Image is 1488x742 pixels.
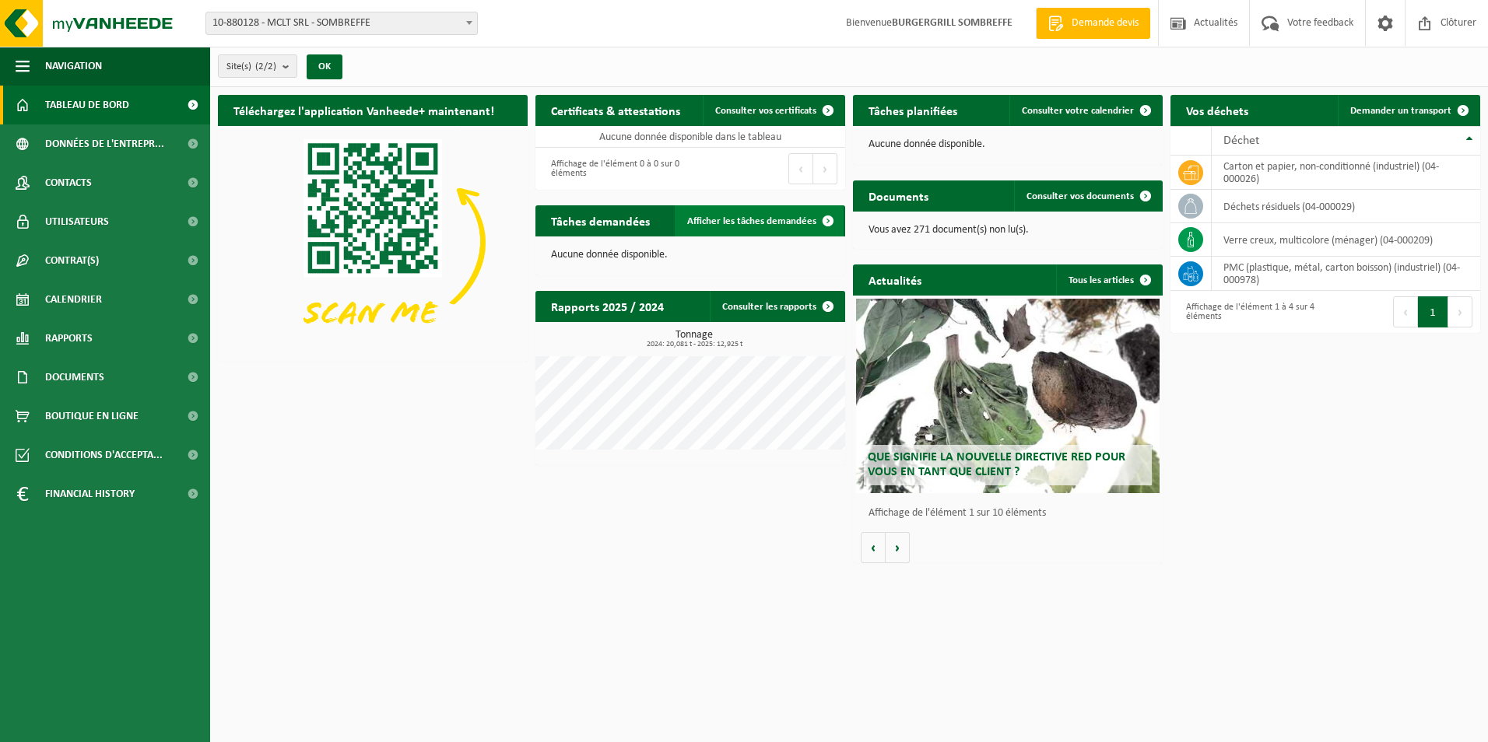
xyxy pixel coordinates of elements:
span: Financial History [45,474,135,513]
button: Next [813,153,837,184]
button: Volgende [886,532,910,563]
strong: BURGERGRILL SOMBREFFE [892,17,1012,29]
span: Rapports [45,319,93,358]
span: Demander un transport [1350,106,1451,116]
span: Contrat(s) [45,241,99,280]
h2: Documents [853,180,944,211]
button: Site(s)(2/2) [218,54,297,78]
td: Aucune donnée disponible dans le tableau [535,126,845,148]
span: Site(s) [226,55,276,79]
span: Documents [45,358,104,397]
a: Demander un transport [1338,95,1479,126]
count: (2/2) [255,61,276,72]
span: Tableau de bord [45,86,129,124]
div: Affichage de l'élément 0 à 0 sur 0 éléments [543,152,683,186]
a: Demande devis [1036,8,1150,39]
span: 10-880128 - MCLT SRL - SOMBREFFE [205,12,478,35]
span: Consulter vos certificats [715,106,816,116]
h2: Certificats & attestations [535,95,696,125]
span: Données de l'entrepr... [45,124,164,163]
h2: Tâches planifiées [853,95,973,125]
span: 2024: 20,081 t - 2025: 12,925 t [543,341,845,348]
td: PMC (plastique, métal, carton boisson) (industriel) (04-000978) [1212,257,1480,291]
td: verre creux, multicolore (ménager) (04-000209) [1212,223,1480,257]
span: Boutique en ligne [45,397,139,436]
p: Affichage de l'élément 1 sur 10 éléments [869,508,1155,519]
span: 10-880128 - MCLT SRL - SOMBREFFE [206,12,477,34]
div: Affichage de l'élément 1 à 4 sur 4 éléments [1178,295,1318,329]
span: Que signifie la nouvelle directive RED pour vous en tant que client ? [868,451,1125,478]
h2: Vos déchets [1170,95,1264,125]
span: Consulter vos documents [1027,191,1134,201]
a: Consulter vos documents [1014,180,1161,212]
span: Navigation [45,47,102,86]
a: Tous les articles [1056,264,1161,296]
button: Previous [788,153,813,184]
button: OK [307,54,342,79]
p: Aucune donnée disponible. [869,139,1147,150]
span: Contacts [45,163,92,202]
button: Vorige [861,532,886,563]
button: Next [1448,296,1472,327]
h2: Tâches demandées [535,205,665,236]
span: Calendrier [45,280,102,319]
a: Que signifie la nouvelle directive RED pour vous en tant que client ? [856,299,1160,493]
h2: Rapports 2025 / 2024 [535,291,679,321]
span: Déchet [1223,135,1259,147]
p: Aucune donnée disponible. [551,250,830,261]
a: Consulter vos certificats [703,95,844,126]
span: Consulter votre calendrier [1022,106,1134,116]
h3: Tonnage [543,330,845,348]
h2: Actualités [853,264,937,295]
td: déchets résiduels (04-000029) [1212,190,1480,223]
span: Demande devis [1068,16,1142,31]
span: Utilisateurs [45,202,109,241]
p: Vous avez 271 document(s) non lu(s). [869,225,1147,236]
span: Conditions d'accepta... [45,436,163,474]
h2: Téléchargez l'application Vanheede+ maintenant! [218,95,510,125]
button: Previous [1393,296,1418,327]
a: Consulter les rapports [710,291,844,322]
a: Consulter votre calendrier [1009,95,1161,126]
a: Afficher les tâches demandées [675,205,844,236]
button: 1 [1418,296,1448,327]
td: carton et papier, non-conditionné (industriel) (04-000026) [1212,156,1480,190]
img: Download de VHEPlus App [218,126,528,359]
span: Afficher les tâches demandées [687,216,816,226]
